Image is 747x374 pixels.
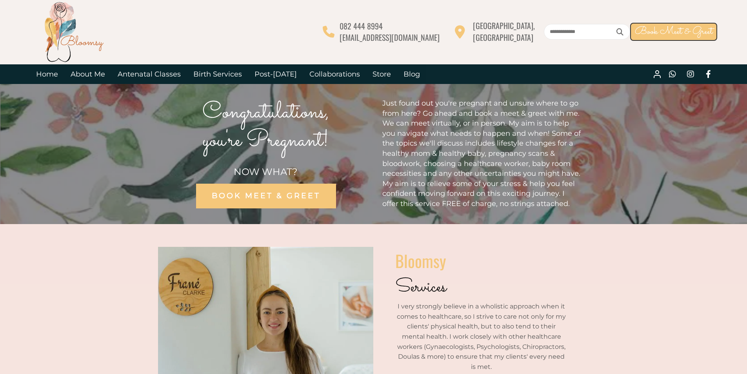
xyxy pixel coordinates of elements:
[473,20,535,31] span: [GEOGRAPHIC_DATA],
[473,31,533,43] span: [GEOGRAPHIC_DATA]
[248,64,303,84] a: Post-[DATE]
[202,95,329,130] span: Congratulations,
[340,20,383,32] span: 082 444 8994
[64,64,111,84] a: About Me
[42,0,105,63] img: Bloomsy
[187,64,248,84] a: Birth Services
[630,23,717,41] a: Book Meet & Greet
[397,64,426,84] a: Blog
[111,64,187,84] a: Antenatal Classes
[196,184,336,208] a: BOOK MEET & GREET
[635,24,712,39] span: Book Meet & Greet
[395,301,568,372] p: I very strongly believe in a wholistic approach when it comes to healthcare, so I strive to care ...
[366,64,397,84] a: Store
[211,191,320,200] span: BOOK MEET & GREET
[382,99,581,208] span: Just found out you're pregnant and unsure where to go from here? Go ahead and book a meet & greet...
[30,64,64,84] a: Home
[395,274,446,301] span: Services
[203,124,329,158] span: you're Pregnant!
[234,166,298,177] span: NOW WHAT?
[340,31,440,43] span: [EMAIL_ADDRESS][DOMAIN_NAME]
[395,248,446,273] span: Bloomsy
[303,64,366,84] a: Collaborations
